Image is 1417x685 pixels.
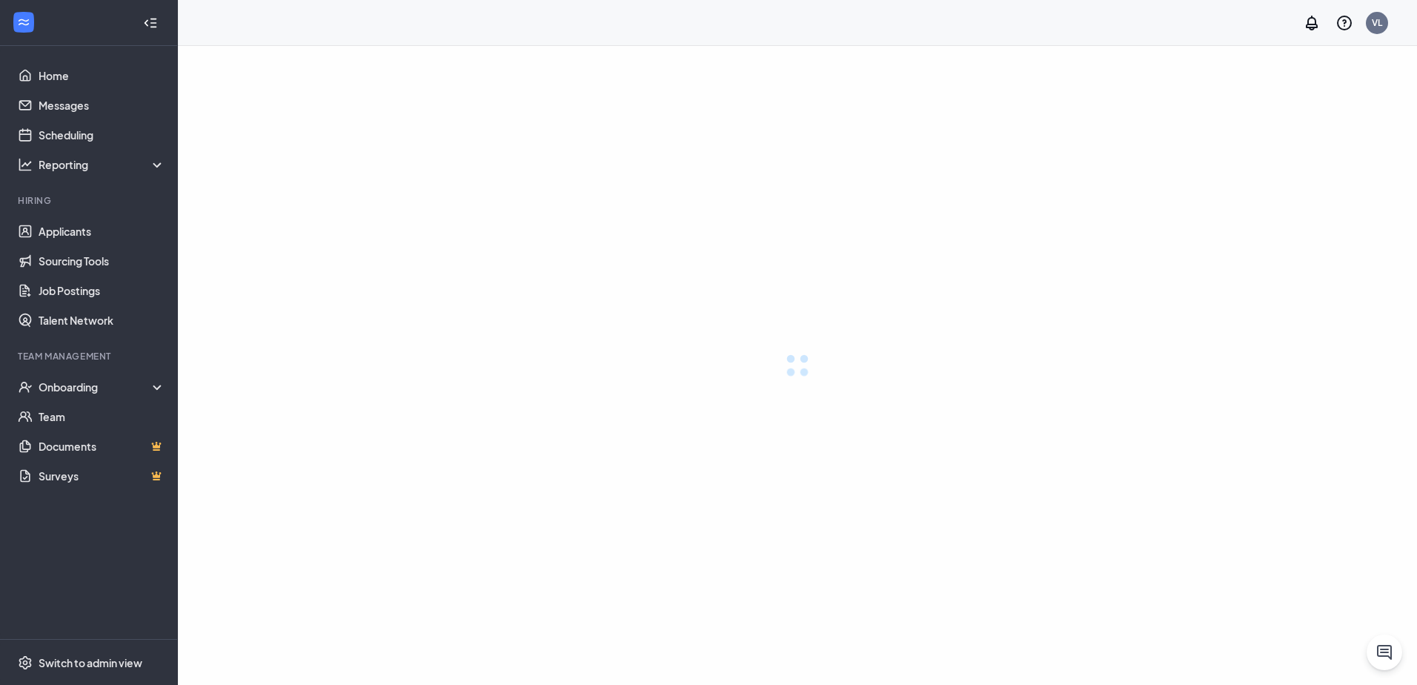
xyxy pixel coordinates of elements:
[39,380,166,394] div: Onboarding
[18,380,33,394] svg: UserCheck
[39,61,165,90] a: Home
[1372,16,1382,29] div: VL
[1335,14,1353,32] svg: QuestionInfo
[39,90,165,120] a: Messages
[39,276,165,305] a: Job Postings
[1303,14,1321,32] svg: Notifications
[39,655,142,670] div: Switch to admin view
[39,305,165,335] a: Talent Network
[18,655,33,670] svg: Settings
[18,157,33,172] svg: Analysis
[16,15,31,30] svg: WorkstreamLogo
[39,157,166,172] div: Reporting
[18,194,162,207] div: Hiring
[18,350,162,363] div: Team Management
[39,402,165,431] a: Team
[39,216,165,246] a: Applicants
[1367,635,1402,670] button: ChatActive
[39,461,165,491] a: SurveysCrown
[39,431,165,461] a: DocumentsCrown
[39,120,165,150] a: Scheduling
[143,16,158,30] svg: Collapse
[1375,643,1393,661] svg: ChatActive
[39,246,165,276] a: Sourcing Tools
